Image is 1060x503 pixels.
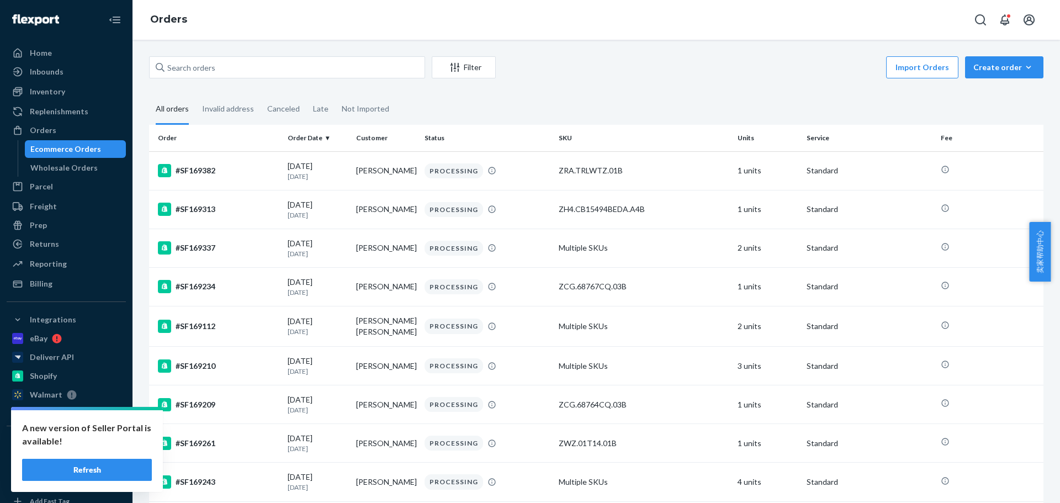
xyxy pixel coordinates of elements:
[7,454,126,472] a: eBay Fast Tags
[965,56,1043,78] button: Create order
[936,125,1043,151] th: Fee
[420,125,554,151] th: Status
[158,320,279,333] div: #SF169112
[7,103,126,120] a: Replenishments
[288,356,347,376] div: [DATE]
[733,306,802,347] td: 2 units
[7,198,126,215] a: Freight
[969,9,992,31] button: Open Search Box
[158,359,279,373] div: #SF169210
[554,306,733,347] td: Multiple SKUs
[288,238,347,258] div: [DATE]
[158,437,279,450] div: #SF169261
[973,62,1035,73] div: Create order
[30,258,67,269] div: Reporting
[7,44,126,62] a: Home
[288,433,347,453] div: [DATE]
[30,220,47,231] div: Prep
[150,13,187,25] a: Orders
[733,385,802,424] td: 1 units
[30,201,57,212] div: Freight
[425,436,483,451] div: PROCESSING
[7,348,126,366] a: Deliverr API
[22,421,152,448] p: A new version of Seller Portal is available!
[141,4,196,36] ol: breadcrumbs
[7,311,126,329] button: Integrations
[7,255,126,273] a: Reporting
[288,172,347,181] p: [DATE]
[288,472,347,492] div: [DATE]
[807,165,932,176] p: Standard
[158,280,279,293] div: #SF169234
[807,242,932,253] p: Standard
[352,267,420,306] td: [PERSON_NAME]
[158,475,279,489] div: #SF169243
[288,161,347,181] div: [DATE]
[425,241,483,256] div: PROCESSING
[30,352,74,363] div: Deliverr API
[554,463,733,501] td: Multiple SKUs
[7,178,126,195] a: Parcel
[559,165,729,176] div: ZRA.TRLWTZ.01B
[288,367,347,376] p: [DATE]
[807,204,932,215] p: Standard
[356,133,416,142] div: Customer
[30,125,56,136] div: Orders
[283,125,352,151] th: Order Date
[30,333,47,344] div: eBay
[30,144,101,155] div: Ecommerce Orders
[1018,9,1040,31] button: Open account menu
[886,56,958,78] button: Import Orders
[994,9,1016,31] button: Open notifications
[7,83,126,100] a: Inventory
[425,202,483,217] div: PROCESSING
[554,125,733,151] th: SKU
[733,151,802,190] td: 1 units
[733,229,802,267] td: 2 units
[432,56,496,78] button: Filter
[425,358,483,373] div: PROCESSING
[30,389,62,400] div: Walmart
[288,405,347,415] p: [DATE]
[7,121,126,139] a: Orders
[30,66,63,77] div: Inbounds
[30,47,52,59] div: Home
[288,288,347,297] p: [DATE]
[7,435,126,453] button: Fast Tags
[807,361,932,372] p: Standard
[807,476,932,488] p: Standard
[313,94,328,123] div: Late
[30,162,98,173] div: Wholesale Orders
[7,473,126,490] a: Shopify Fast Tags
[807,281,932,292] p: Standard
[104,9,126,31] button: Close Navigation
[425,474,483,489] div: PROCESSING
[202,94,254,123] div: Invalid address
[559,438,729,449] div: ZWZ.01T14.01B
[7,216,126,234] a: Prep
[554,229,733,267] td: Multiple SKUs
[352,424,420,463] td: [PERSON_NAME]
[30,106,88,117] div: Replenishments
[149,56,425,78] input: Search orders
[30,314,76,325] div: Integrations
[22,459,152,481] button: Refresh
[802,125,936,151] th: Service
[733,424,802,463] td: 1 units
[7,386,126,404] a: Walmart
[158,241,279,255] div: #SF169337
[1029,222,1051,282] button: 卖家帮助中心
[7,330,126,347] a: eBay
[7,275,126,293] a: Billing
[559,399,729,410] div: ZCG.68764CQ.03B
[30,278,52,289] div: Billing
[733,125,802,151] th: Units
[288,316,347,336] div: [DATE]
[158,398,279,411] div: #SF169209
[288,327,347,336] p: [DATE]
[288,483,347,492] p: [DATE]
[352,306,420,347] td: [PERSON_NAME] [PERSON_NAME]
[30,181,53,192] div: Parcel
[288,210,347,220] p: [DATE]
